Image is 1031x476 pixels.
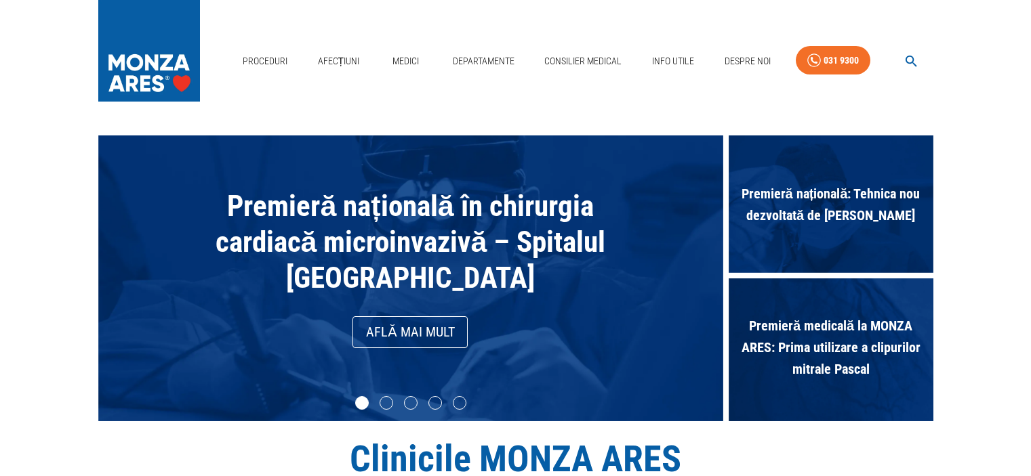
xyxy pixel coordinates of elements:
a: Consilier Medical [539,47,627,75]
div: Premieră medicală la MONZA ARES: Prima utilizare a clipurilor mitrale Pascal [729,278,933,421]
li: slide item 2 [380,396,393,410]
li: slide item 4 [428,396,442,410]
a: Medici [384,47,428,75]
li: slide item 1 [355,396,369,410]
a: Afecțiuni [312,47,365,75]
a: 031 9300 [796,46,870,75]
div: 031 9300 [824,52,859,69]
span: Premieră națională: Tehnica nou dezvoltată de [PERSON_NAME] [729,176,933,233]
span: Premieră națională în chirurgia cardiacă microinvazivă – Spitalul [GEOGRAPHIC_DATA] [216,189,606,295]
div: Premieră națională: Tehnica nou dezvoltată de [PERSON_NAME] [729,135,933,278]
a: Departamente [447,47,520,75]
li: slide item 3 [404,396,418,410]
a: Info Utile [647,47,700,75]
a: Află mai mult [352,316,468,348]
a: Despre Noi [719,47,776,75]
li: slide item 5 [453,396,466,410]
span: Premieră medicală la MONZA ARES: Prima utilizare a clipurilor mitrale Pascal [729,308,933,387]
a: Proceduri [237,47,293,75]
